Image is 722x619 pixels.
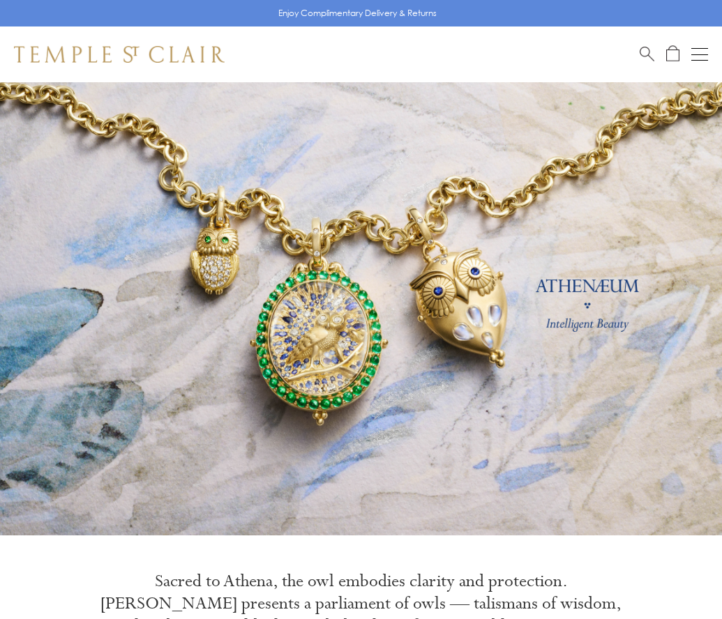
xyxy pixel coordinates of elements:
p: Enjoy Complimentary Delivery & Returns [278,6,437,20]
img: Temple St. Clair [14,46,225,63]
button: Open navigation [691,46,708,63]
a: Open Shopping Bag [666,45,679,63]
a: Search [640,45,654,63]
